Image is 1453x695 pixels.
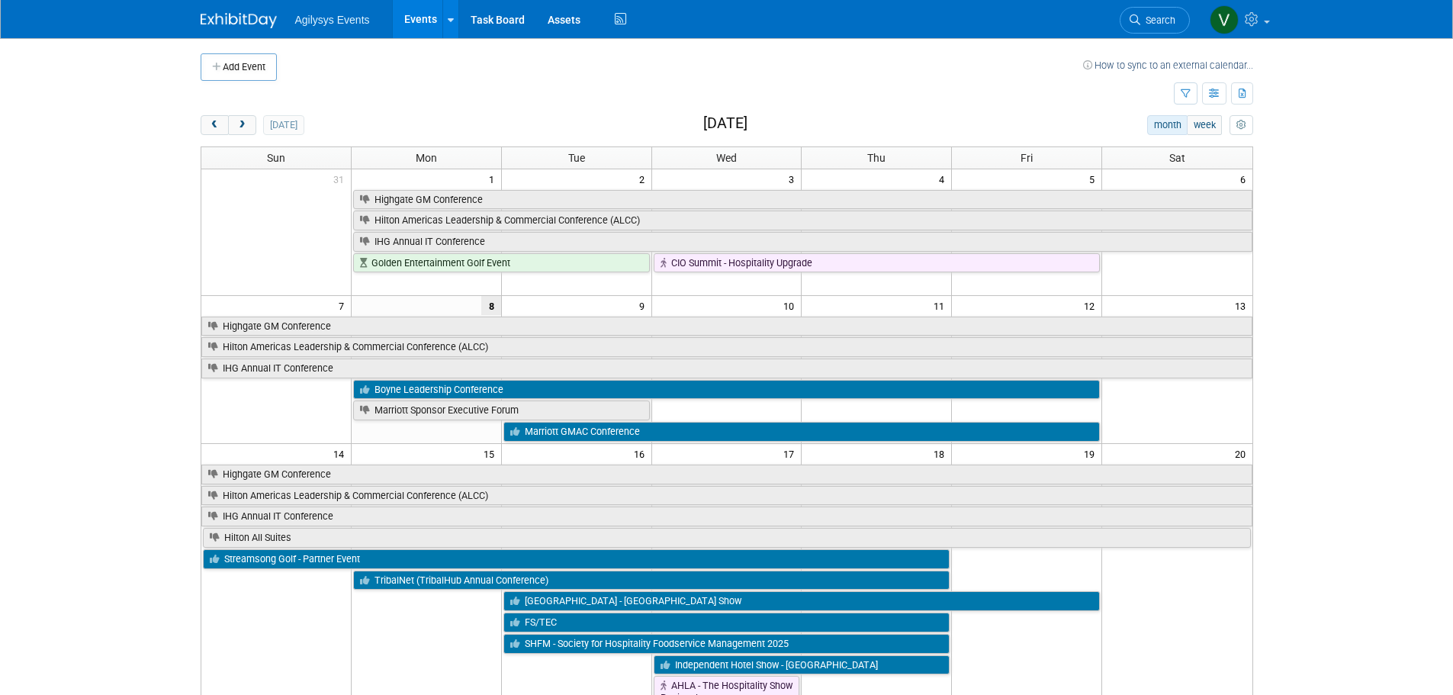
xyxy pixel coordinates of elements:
span: Sat [1169,152,1185,164]
span: Tue [568,152,585,164]
span: 10 [782,296,801,315]
button: month [1147,115,1188,135]
a: Search [1120,7,1190,34]
span: 13 [1233,296,1252,315]
a: CIO Summit - Hospitality Upgrade [654,253,1101,273]
a: Highgate GM Conference [201,465,1252,484]
a: How to sync to an external calendar... [1083,60,1253,71]
a: Marriott GMAC Conference [503,422,1100,442]
span: 20 [1233,444,1252,463]
span: 31 [332,169,351,188]
a: Hilton Americas Leadership & Commercial Conference (ALCC) [201,486,1252,506]
span: Agilysys Events [295,14,370,26]
span: 15 [482,444,501,463]
button: week [1187,115,1222,135]
span: 5 [1088,169,1101,188]
span: 18 [932,444,951,463]
a: Golden Entertainment Golf Event [353,253,650,273]
span: 8 [481,296,501,315]
a: Boyne Leadership Conference [353,380,1100,400]
a: IHG Annual IT Conference [201,507,1252,526]
button: prev [201,115,229,135]
span: Search [1140,14,1175,26]
span: 1 [487,169,501,188]
button: next [228,115,256,135]
span: 14 [332,444,351,463]
a: FS/TEC [503,613,950,632]
a: Marriott Sponsor Executive Forum [353,401,650,420]
span: 7 [337,296,351,315]
span: 3 [787,169,801,188]
span: 6 [1239,169,1252,188]
span: 9 [638,296,651,315]
i: Personalize Calendar [1236,121,1246,130]
a: Independent Hotel Show - [GEOGRAPHIC_DATA] [654,655,950,675]
h2: [DATE] [703,115,747,132]
img: Vaitiare Munoz [1210,5,1239,34]
span: 11 [932,296,951,315]
span: 16 [632,444,651,463]
a: TribalNet (TribalHub Annual Conference) [353,571,950,590]
a: Hilton Americas Leadership & Commercial Conference (ALCC) [353,211,1252,230]
span: 2 [638,169,651,188]
a: IHG Annual IT Conference [201,359,1252,378]
a: Highgate GM Conference [353,190,1252,210]
a: Highgate GM Conference [201,317,1252,336]
span: Thu [867,152,886,164]
button: [DATE] [263,115,304,135]
img: ExhibitDay [201,13,277,28]
span: 12 [1082,296,1101,315]
a: SHFM - Society for Hospitality Foodservice Management 2025 [503,634,950,654]
a: Streamsong Golf - Partner Event [203,549,950,569]
button: myCustomButton [1230,115,1252,135]
a: Hilton Americas Leadership & Commercial Conference (ALCC) [201,337,1252,357]
a: IHG Annual IT Conference [353,232,1252,252]
span: 17 [782,444,801,463]
span: Sun [267,152,285,164]
span: Fri [1021,152,1033,164]
a: Hilton All Suites [203,528,1251,548]
span: Mon [416,152,437,164]
span: 19 [1082,444,1101,463]
button: Add Event [201,53,277,81]
span: 4 [937,169,951,188]
span: Wed [716,152,737,164]
a: [GEOGRAPHIC_DATA] - [GEOGRAPHIC_DATA] Show [503,591,1100,611]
